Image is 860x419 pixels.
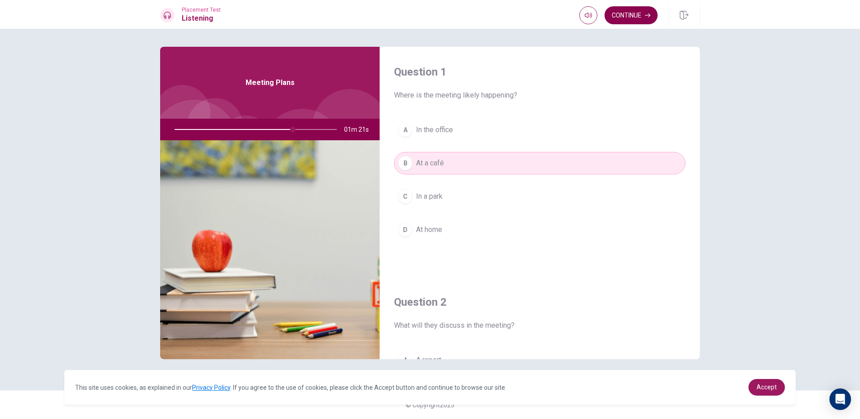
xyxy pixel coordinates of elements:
div: Open Intercom Messenger [829,388,851,410]
h4: Question 1 [394,65,685,79]
span: Where is the meeting likely happening? [394,90,685,101]
div: A [398,123,412,137]
span: At home [416,224,442,235]
span: What will they discuss in the meeting? [394,320,685,331]
span: 01m 21s [344,119,376,140]
h4: Question 2 [394,295,685,309]
div: A [398,353,412,367]
span: © Copyright 2025 [406,401,454,409]
span: In the office [416,125,453,135]
a: dismiss cookie message [748,379,785,396]
button: Continue [605,6,658,24]
span: A report [416,355,441,366]
div: D [398,223,412,237]
span: At a café [416,158,444,169]
button: AIn the office [394,119,685,141]
span: Placement Test [182,7,221,13]
a: Privacy Policy [192,384,230,391]
span: Meeting Plans [246,77,295,88]
div: C [398,189,412,204]
button: DAt home [394,218,685,241]
img: Meeting Plans [160,140,380,359]
button: AA report [394,349,685,371]
div: B [398,156,412,170]
button: CIn a park [394,185,685,208]
h1: Listening [182,13,221,24]
span: Accept [757,383,777,391]
span: This site uses cookies, as explained in our . If you agree to the use of cookies, please click th... [75,384,506,391]
div: cookieconsent [64,370,795,405]
span: In a park [416,191,443,202]
button: BAt a café [394,152,685,174]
